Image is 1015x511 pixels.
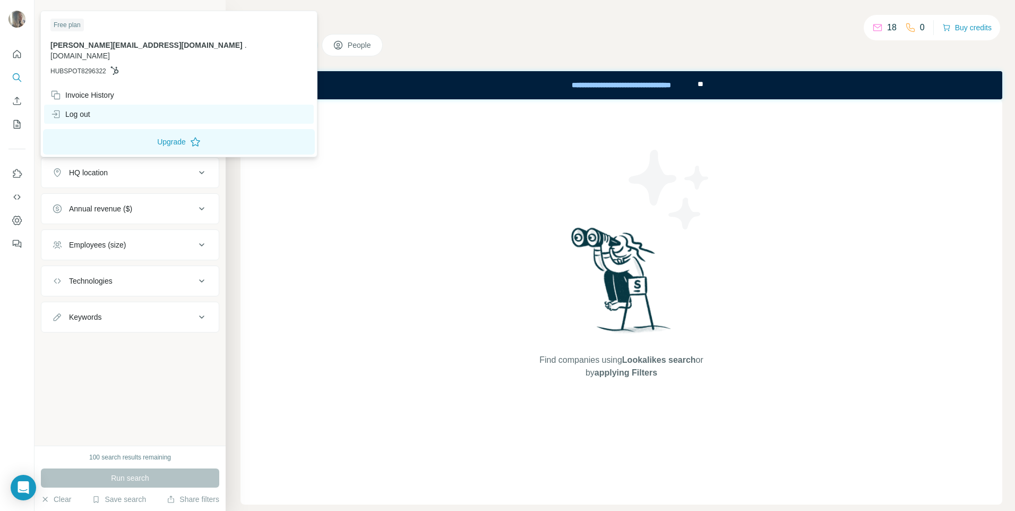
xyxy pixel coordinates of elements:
[11,475,36,500] div: Open Intercom Messenger
[348,40,372,50] span: People
[8,164,25,183] button: Use Surfe on LinkedIn
[167,494,219,505] button: Share filters
[8,188,25,207] button: Use Surfe API
[41,232,219,258] button: Employees (size)
[41,494,71,505] button: Clear
[69,312,101,322] div: Keywords
[240,13,1002,28] h4: Search
[8,11,25,28] img: Avatar
[50,66,106,76] span: HUBSPOT8296322
[69,203,132,214] div: Annual revenue ($)
[92,494,146,505] button: Save search
[887,21,897,34] p: 18
[622,355,696,364] span: Lookalikes search
[8,234,25,253] button: Feedback
[41,196,219,222] button: Annual revenue ($)
[69,240,126,250] div: Employees (size)
[41,160,219,185] button: HQ location
[942,20,992,35] button: Buy credits
[185,6,226,22] button: Hide
[41,268,219,294] button: Technologies
[69,276,113,286] div: Technologies
[920,21,925,34] p: 0
[8,68,25,87] button: Search
[50,90,114,100] div: Invoice History
[50,52,110,60] span: [DOMAIN_NAME]
[245,41,247,49] span: .
[43,129,315,155] button: Upgrade
[622,142,717,237] img: Surfe Illustration - Stars
[8,45,25,64] button: Quick start
[8,115,25,134] button: My lists
[41,304,219,330] button: Keywords
[69,167,108,178] div: HQ location
[536,354,706,379] span: Find companies using or by
[41,10,74,19] div: New search
[50,41,243,49] span: [PERSON_NAME][EMAIL_ADDRESS][DOMAIN_NAME]
[566,225,677,343] img: Surfe Illustration - Woman searching with binoculars
[50,19,84,31] div: Free plan
[50,109,90,120] div: Log out
[595,368,657,377] span: applying Filters
[89,453,171,462] div: 100 search results remaining
[8,91,25,110] button: Enrich CSV
[240,71,1002,99] iframe: Banner
[8,211,25,230] button: Dashboard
